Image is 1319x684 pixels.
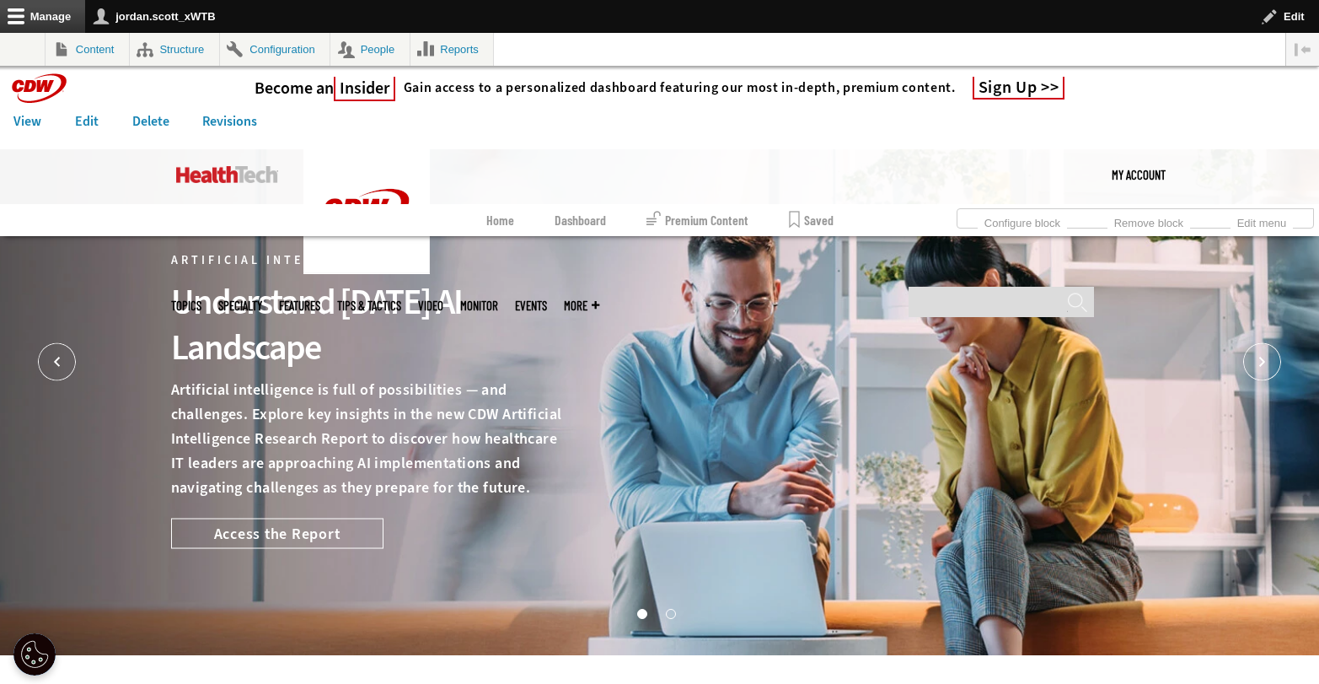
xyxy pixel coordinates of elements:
a: Gain access to a personalized dashboard featuring our most in-depth, premium content. [395,79,956,96]
a: Dashboard [555,204,606,236]
span: Topics [171,299,201,312]
button: Vertical orientation [1286,33,1319,66]
img: Home [176,166,278,183]
button: Prev [38,343,76,381]
a: MonITor [460,299,498,312]
a: Revisions [189,109,271,134]
a: Events [515,299,547,312]
h3: Become an [255,78,395,99]
div: Understand [DATE] AI Landscape [171,279,562,370]
a: People [330,33,410,66]
button: 1 of 2 [637,609,646,617]
a: Access the Report [171,519,383,549]
a: Sign Up [973,77,1065,100]
div: Cookie Settings [13,633,56,676]
span: Specialty [218,299,262,312]
button: Next [1243,343,1281,381]
h4: Gain access to a personalized dashboard featuring our most in-depth, premium content. [404,79,956,96]
a: Configuration [220,33,330,66]
a: Home [486,204,514,236]
a: Become anInsider [255,78,395,99]
a: Saved [789,204,834,236]
a: Structure [130,33,219,66]
button: Open Preferences [13,633,56,676]
a: Edit [62,109,112,134]
a: Reports [410,33,494,66]
a: Edit menu [1231,212,1293,230]
a: CDW [303,261,430,278]
a: Configure block [978,212,1067,230]
span: Insider [334,77,395,101]
div: User menu [1112,149,1166,200]
button: 2 of 2 [666,609,674,617]
a: Tips & Tactics [337,299,401,312]
a: Features [279,299,320,312]
a: Content [46,33,129,66]
a: Video [418,299,443,312]
a: Remove block [1107,212,1190,230]
p: Artificial intelligence is full of possibilities — and challenges. Explore key insights in the ne... [171,378,562,499]
img: Home [303,149,430,274]
a: Premium Content [646,204,748,236]
a: My Account [1112,149,1166,200]
a: Delete [119,109,183,134]
span: More [564,299,599,312]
